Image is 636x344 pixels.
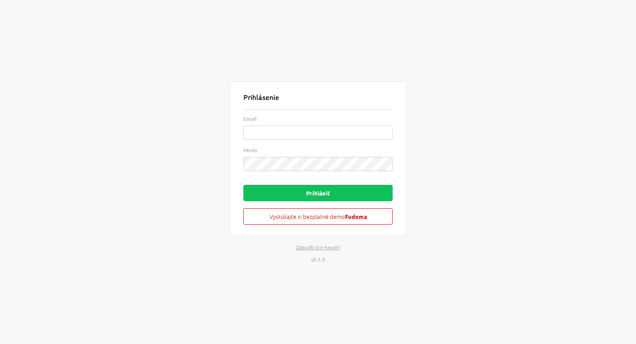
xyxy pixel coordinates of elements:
[296,243,340,251] a: Zabudli ste heslo?
[243,207,393,216] a: Vyskúšajte si bezplatné demoFudoma
[243,185,393,201] button: Prihlásiť
[243,147,393,153] label: Heslo
[243,115,393,122] label: Email
[230,255,406,263] div: v2.1.3
[243,93,393,110] div: Prihlásenie
[243,208,393,225] button: Vyskúšajte si bezplatné demoFudoma
[345,213,367,220] strong: Fudoma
